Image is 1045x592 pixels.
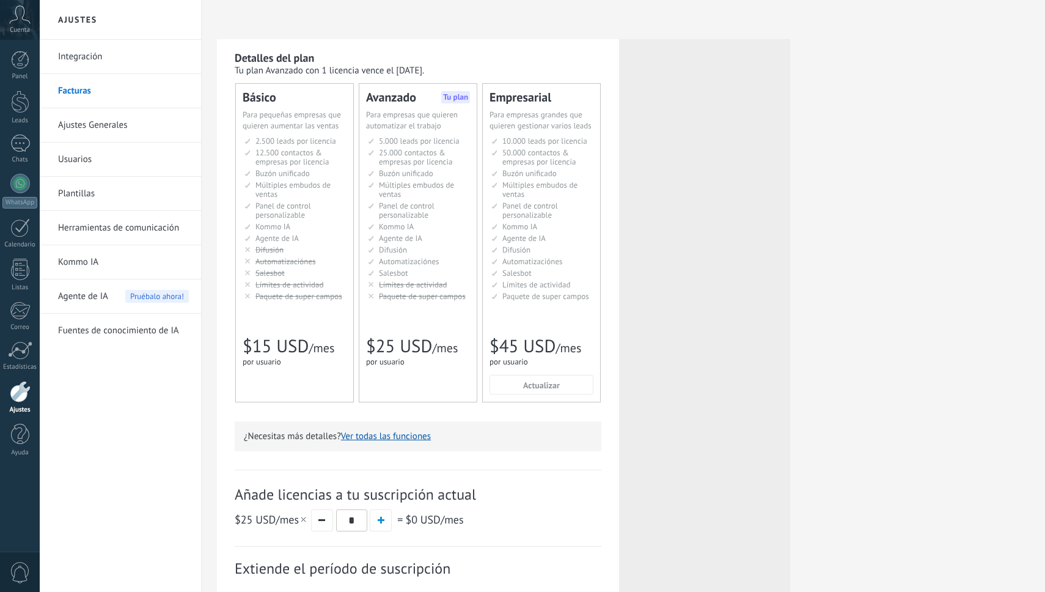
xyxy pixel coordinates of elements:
div: Empresarial [490,91,593,103]
li: Usuarios [40,142,201,177]
span: Automatizaciónes [502,256,563,267]
a: Plantillas [58,177,189,211]
div: Tu plan Avanzado con 1 licencia vence el [DATE]. [235,65,601,76]
div: Ayuda [2,449,38,457]
p: ¿Necesitas más detalles? [244,431,592,442]
span: por usuario [490,357,528,367]
span: Salesbot [502,268,532,278]
span: Difusión [502,245,530,255]
a: Kommo IA [58,245,189,279]
li: Kommo IA [40,245,201,279]
li: Integración [40,40,201,74]
span: Buzón unificado [502,168,557,179]
button: Actualizar [490,375,593,394]
li: Facturas [40,74,201,108]
span: Límites de actividad [502,279,571,290]
a: Fuentes de conocimiento de IA [58,314,189,348]
div: Chats [2,156,38,164]
div: WhatsApp [2,197,37,209]
span: 50.000 contactos & empresas por licencia [502,147,576,167]
span: Pruébalo ahora! [125,290,189,303]
li: Ajustes Generales [40,108,201,142]
a: Agente de IA Pruébalo ahora! [58,279,189,314]
a: Facturas [58,74,189,108]
span: $0 USD [405,512,441,527]
a: Integración [58,40,189,74]
span: Múltiples embudos de ventas [502,180,577,199]
span: Para empresas grandes que quieren gestionar varios leads [490,109,592,131]
li: Fuentes de conocimiento de IA [40,314,201,347]
span: $45 USD [490,335,555,358]
a: Usuarios [58,142,189,177]
div: Correo [2,324,38,331]
div: Ajustes [2,406,38,414]
li: Plantillas [40,177,201,211]
a: Ajustes Generales [58,108,189,142]
span: Extiende el período de suscripción [235,559,601,578]
b: Detalles del plan [235,51,314,65]
div: Listas [2,284,38,292]
span: 10.000 leads por licencia [502,136,587,146]
div: Panel [2,73,38,81]
span: /mes [555,340,581,356]
span: Kommo IA [502,221,537,232]
span: /mes [235,512,308,527]
li: Agente de IA [40,279,201,314]
span: Agente de IA [502,233,546,243]
span: Paquete de super campos [502,291,589,302]
span: = [397,512,403,527]
span: Agente de IA [58,279,108,314]
span: Añade licencias a tu suscripción actual [235,485,601,504]
a: Herramientas de comunicación [58,211,189,245]
span: Cuenta [10,26,30,34]
div: Leads [2,117,38,125]
span: Actualizar [523,381,560,390]
li: Herramientas de comunicación [40,211,201,245]
div: Estadísticas [2,363,38,371]
div: Calendario [2,241,38,249]
span: Panel de control personalizable [502,201,558,220]
span: /mes [405,512,463,527]
span: $25 USD [235,512,276,527]
button: Ver todas las funciones [341,431,431,442]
